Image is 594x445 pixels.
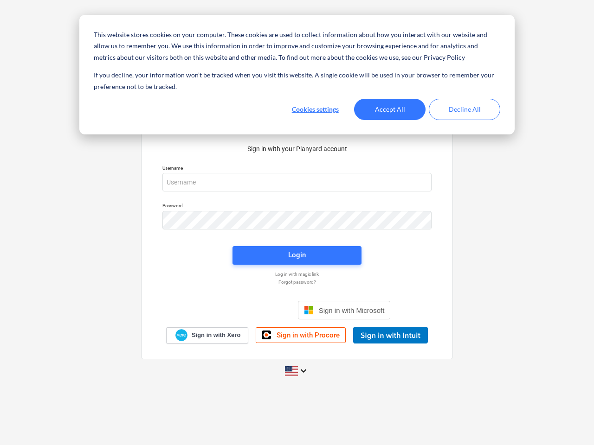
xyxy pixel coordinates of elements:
img: Xero logo [175,329,187,342]
button: Decline All [429,99,500,120]
button: Accept All [354,99,426,120]
button: Cookies settings [279,99,351,120]
iframe: Chat Widget [548,400,594,445]
p: If you decline, your information won’t be tracked when you visit this website. A single cookie wi... [94,70,500,92]
p: Sign in with your Planyard account [162,144,432,154]
iframe: Sign in with Google Button [199,300,295,320]
span: Sign in with Procore [277,331,340,339]
a: Log in with magic link [158,271,436,277]
a: Sign in with Xero [166,327,249,343]
img: Microsoft logo [304,305,313,315]
span: Sign in with Microsoft [319,306,385,314]
a: Forgot password? [158,279,436,285]
p: Username [162,165,432,173]
input: Username [162,173,432,191]
p: This website stores cookies on your computer. These cookies are used to collect information about... [94,29,500,64]
span: Sign in with Xero [192,331,240,339]
div: Login [288,249,306,261]
i: keyboard_arrow_down [298,365,309,376]
p: Password [162,203,432,210]
button: Login [232,246,362,265]
div: Cookie banner [79,15,515,134]
a: Sign in with Procore [256,327,346,343]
